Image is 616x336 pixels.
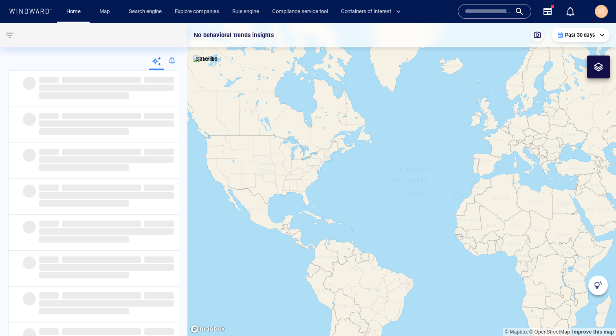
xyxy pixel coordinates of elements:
button: Containers of interest [338,4,408,19]
a: Mapbox logo [190,324,226,334]
span: ‌ [39,300,174,307]
span: ‌ [62,220,141,227]
div: Past 30 days [557,31,605,39]
a: Mapbox [505,329,528,335]
span: ‌ [39,200,129,207]
span: ‌ [39,308,129,314]
p: Past 30 days [565,31,595,39]
span: ‌ [39,272,129,278]
span: ‌ [39,264,174,271]
span: ‌ [23,256,36,269]
canvas: Map [187,23,616,336]
span: ‌ [144,185,174,191]
span: ‌ [23,292,36,305]
span: ‌ [62,149,141,155]
span: ‌ [39,328,59,335]
button: Home [60,4,86,19]
a: Compliance service tool [269,4,331,19]
a: OpenStreetMap [529,329,570,335]
span: ‌ [144,149,174,155]
span: ‌ [39,85,174,91]
span: ‌ [144,256,174,263]
a: Home [63,4,84,19]
span: ‌ [62,185,141,191]
span: ‌ [39,77,59,83]
a: Search engine [125,4,165,19]
span: ‌ [62,292,141,299]
span: ‌ [23,149,36,162]
a: Map feedback [572,329,614,335]
span: ‌ [39,120,174,127]
span: ‌ [62,256,141,263]
span: ‌ [39,185,59,191]
span: ‌ [39,92,129,99]
p: Satellite [196,54,218,64]
span: ‌ [23,220,36,234]
button: SE [593,3,609,20]
span: ‌ [62,77,141,83]
button: Map [93,4,119,19]
span: ‌ [39,228,174,235]
span: ‌ [39,149,59,155]
span: ‌ [144,328,174,335]
span: Containers of interest [341,7,401,16]
p: No behavioral trends insights [194,30,274,40]
span: ‌ [144,77,174,83]
span: ‌ [144,220,174,227]
span: ‌ [62,113,141,119]
span: ‌ [39,164,129,171]
span: ‌ [144,113,174,119]
span: ‌ [39,236,129,243]
span: ‌ [144,292,174,299]
span: ‌ [39,256,59,263]
span: SE [598,8,605,15]
span: ‌ [23,185,36,198]
span: ‌ [23,77,36,90]
span: ‌ [39,113,59,119]
span: ‌ [39,292,59,299]
span: ‌ [39,156,174,163]
span: ‌ [23,113,36,126]
span: ‌ [62,328,141,335]
span: ‌ [39,192,174,199]
iframe: Chat [581,299,610,330]
a: Explore companies [172,4,222,19]
a: Map [96,4,116,19]
a: Rule engine [229,4,262,19]
span: ‌ [39,128,129,135]
span: ‌ [39,220,59,227]
img: satellite [194,56,218,64]
div: Notification center [565,7,575,16]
